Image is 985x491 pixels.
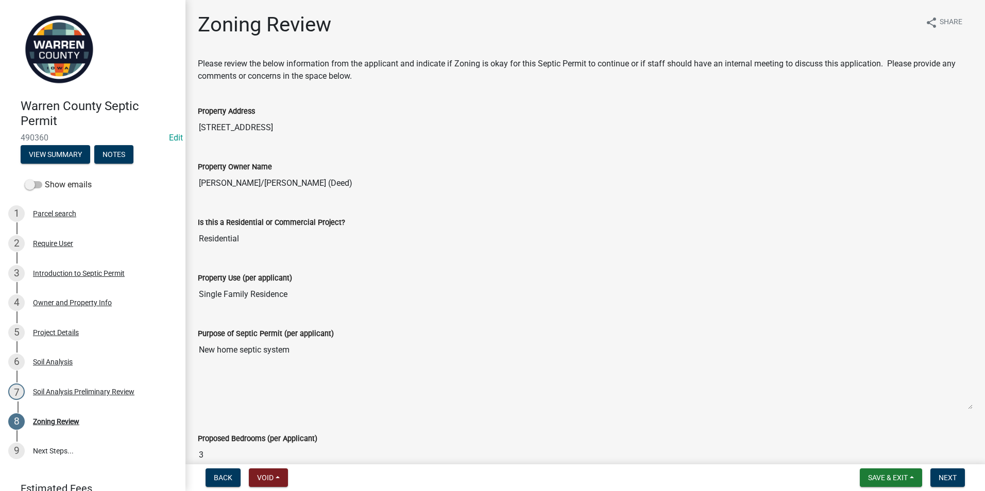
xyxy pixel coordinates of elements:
h4: Warren County Septic Permit [21,99,177,129]
span: Void [257,474,274,482]
button: Back [206,468,241,487]
div: 9 [8,443,25,459]
label: Show emails [25,179,92,191]
wm-modal-confirm: Notes [94,151,133,159]
button: Save & Exit [860,468,922,487]
label: Proposed Bedrooms (per Applicant) [198,435,317,443]
div: Zoning Review [33,418,79,425]
div: 2 [8,235,25,252]
div: Introduction to Septic Permit [33,270,125,277]
label: Purpose of Septic Permit (per applicant) [198,330,334,338]
div: 7 [8,383,25,400]
div: Parcel search [33,210,76,217]
label: Is this a Residential or Commercial Project? [198,219,345,226]
wm-modal-confirm: Edit Application Number [169,133,183,143]
div: Require User [33,240,73,247]
textarea: New home septic system [198,340,973,410]
h1: Zoning Review [198,12,331,37]
img: Warren County, Iowa [21,11,98,88]
div: Soil Analysis Preliminary Review [33,388,134,395]
div: 1 [8,205,25,222]
button: Void [249,468,288,487]
div: 5 [8,324,25,341]
button: View Summary [21,145,90,164]
div: 6 [8,354,25,370]
span: Back [214,474,232,482]
label: Property Owner Name [198,164,272,171]
div: 4 [8,294,25,311]
div: 3 [8,265,25,282]
button: Notes [94,145,133,164]
div: 8 [8,413,25,430]
a: Edit [169,133,183,143]
div: Owner and Property Info [33,299,112,306]
button: shareShare [917,12,971,32]
wm-modal-confirm: Summary [21,151,90,159]
label: Property Address [198,108,255,115]
span: Save & Exit [868,474,908,482]
i: share [925,16,938,29]
span: Share [940,16,962,29]
p: Please review the below information from the applicant and indicate if Zoning is okay for this Se... [198,58,973,82]
label: Property Use (per applicant) [198,275,292,282]
span: 490360 [21,133,165,143]
span: Next [939,474,957,482]
div: Project Details [33,329,79,336]
div: Soil Analysis [33,358,73,365]
button: Next [930,468,965,487]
